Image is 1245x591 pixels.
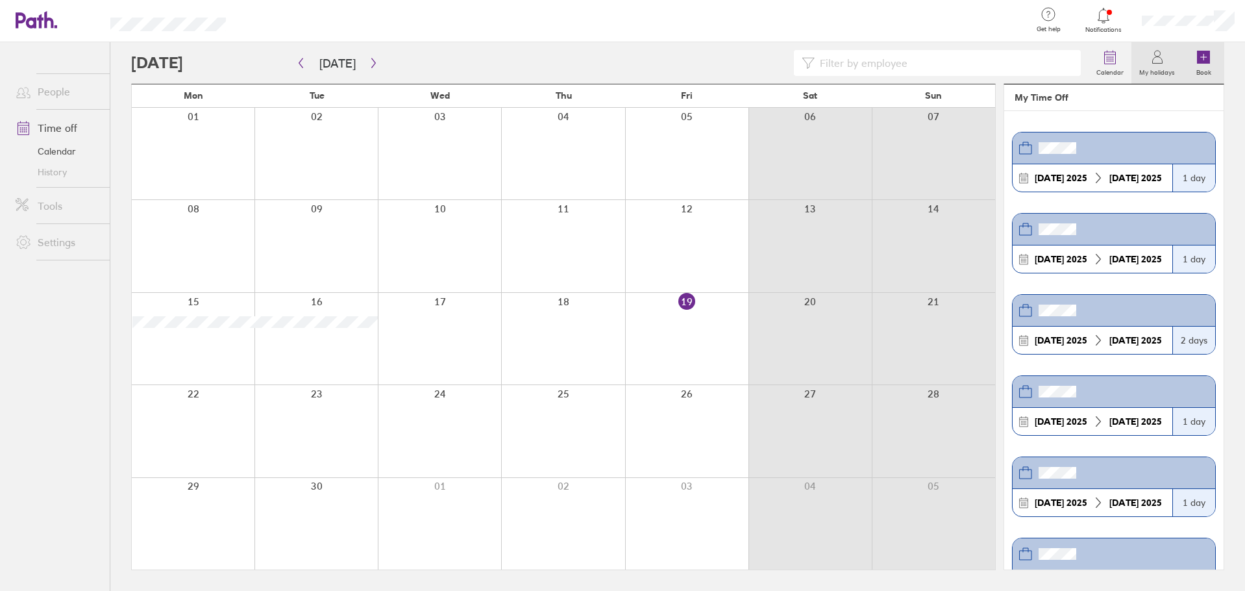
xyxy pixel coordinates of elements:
div: 2025 [1029,416,1092,427]
a: People [5,79,110,105]
strong: [DATE] [1035,416,1064,427]
span: Tue [310,90,325,101]
a: Book [1183,42,1224,84]
div: 2025 [1104,173,1167,183]
span: Thu [556,90,572,101]
input: Filter by employee [815,51,1074,75]
div: 1 day [1172,489,1215,516]
a: [DATE] 2025[DATE] 20251 day [1012,375,1216,436]
span: Fri [681,90,693,101]
div: 2025 [1029,254,1092,264]
span: Sat [803,90,817,101]
span: Mon [184,90,203,101]
span: Sun [925,90,942,101]
label: Book [1189,65,1219,77]
a: [DATE] 2025[DATE] 20251 day [1012,213,1216,273]
a: My holidays [1131,42,1183,84]
label: Calendar [1089,65,1131,77]
a: Calendar [5,141,110,162]
a: History [5,162,110,182]
a: Settings [5,229,110,255]
a: [DATE] 2025[DATE] 20252 days [1012,294,1216,355]
div: 1 day [1172,245,1215,273]
div: 2025 [1029,497,1092,508]
div: 2025 [1104,254,1167,264]
a: Notifications [1083,6,1125,34]
a: [DATE] 2025[DATE] 20251 day [1012,457,1216,517]
div: 2025 [1104,335,1167,346]
span: Get help [1028,25,1070,33]
button: [DATE] [309,53,366,74]
div: 2025 [1104,497,1167,508]
div: 2025 [1104,416,1167,427]
strong: [DATE] [1109,497,1139,509]
strong: [DATE] [1109,253,1139,265]
header: My Time Off [1004,84,1224,111]
a: Tools [5,193,110,219]
div: 2025 [1029,173,1092,183]
div: 2025 [1029,335,1092,346]
strong: [DATE] [1035,497,1064,509]
a: Time off [5,115,110,141]
div: 2 days [1172,327,1215,354]
a: Calendar [1089,42,1131,84]
strong: [DATE] [1109,416,1139,427]
strong: [DATE] [1035,172,1064,184]
a: [DATE] 2025[DATE] 20251 day [1012,132,1216,192]
strong: [DATE] [1035,253,1064,265]
span: Wed [430,90,450,101]
strong: [DATE] [1035,334,1064,346]
label: My holidays [1131,65,1183,77]
strong: [DATE] [1109,334,1139,346]
span: Notifications [1083,26,1125,34]
div: 1 day [1172,164,1215,192]
div: 1 day [1172,408,1215,435]
strong: [DATE] [1109,172,1139,184]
